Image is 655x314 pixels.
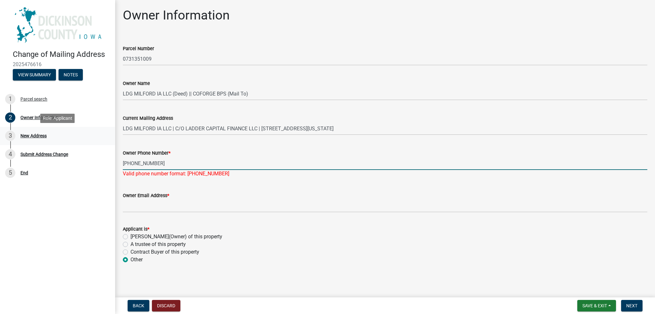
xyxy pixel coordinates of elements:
[5,94,15,104] div: 1
[133,303,144,308] span: Back
[5,131,15,141] div: 3
[130,233,222,241] label: [PERSON_NAME](Owner) of this property
[130,248,199,256] label: Contract Buyer of this property
[20,134,47,138] div: New Address
[20,97,47,101] div: Parcel search
[123,116,173,121] label: Current Mailing Address
[123,8,230,23] h1: Owner Information
[123,81,150,86] label: Owner Name
[13,61,102,67] span: 2025476616
[130,241,186,248] label: A trustee of this property
[13,69,56,80] button: View Summary
[123,194,169,198] label: Owner Email Address
[5,168,15,178] div: 5
[5,149,15,159] div: 4
[626,303,637,308] span: Next
[20,171,28,175] div: End
[123,170,647,178] div: Valid phone number format: [PHONE_NUMBER]
[20,115,58,120] div: Owner Information
[582,303,607,308] span: Save & Exit
[5,112,15,123] div: 2
[40,114,75,123] div: Role: Applicant
[128,300,149,311] button: Back
[577,300,616,311] button: Save & Exit
[123,47,154,51] label: Parcel Number
[13,50,110,59] h4: Change of Mailing Address
[152,300,180,311] button: Discard
[621,300,643,311] button: Next
[123,151,170,156] label: Owner Phone Number
[13,7,105,43] img: Dickinson County, Iowa
[13,73,56,78] wm-modal-confirm: Summary
[20,152,68,157] div: Submit Address Change
[130,256,143,264] label: Other
[59,69,83,80] button: Notes
[123,227,149,232] label: Applicant is
[59,73,83,78] wm-modal-confirm: Notes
